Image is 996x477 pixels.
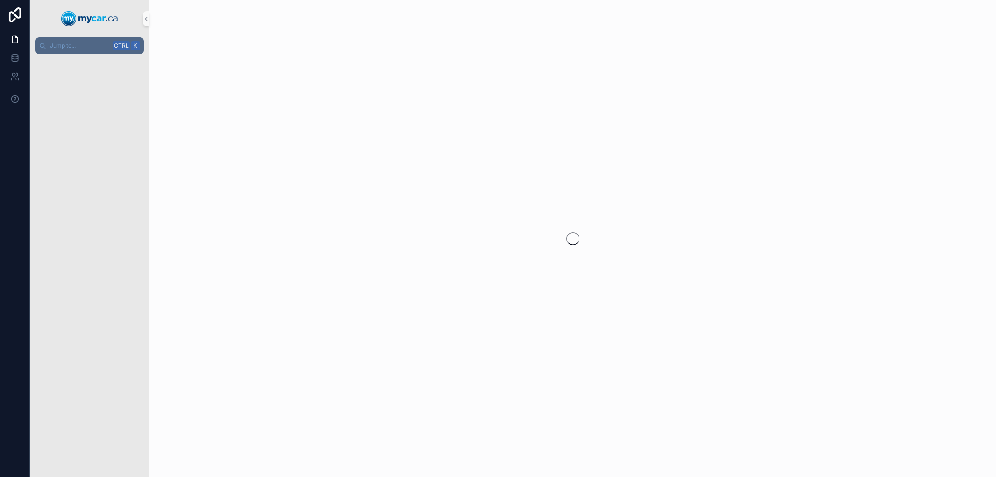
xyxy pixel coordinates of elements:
[61,11,118,26] img: App logo
[50,42,109,50] span: Jump to...
[113,41,130,50] span: Ctrl
[132,42,139,50] span: K
[30,54,149,71] div: scrollable content
[35,37,144,54] button: Jump to...CtrlK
